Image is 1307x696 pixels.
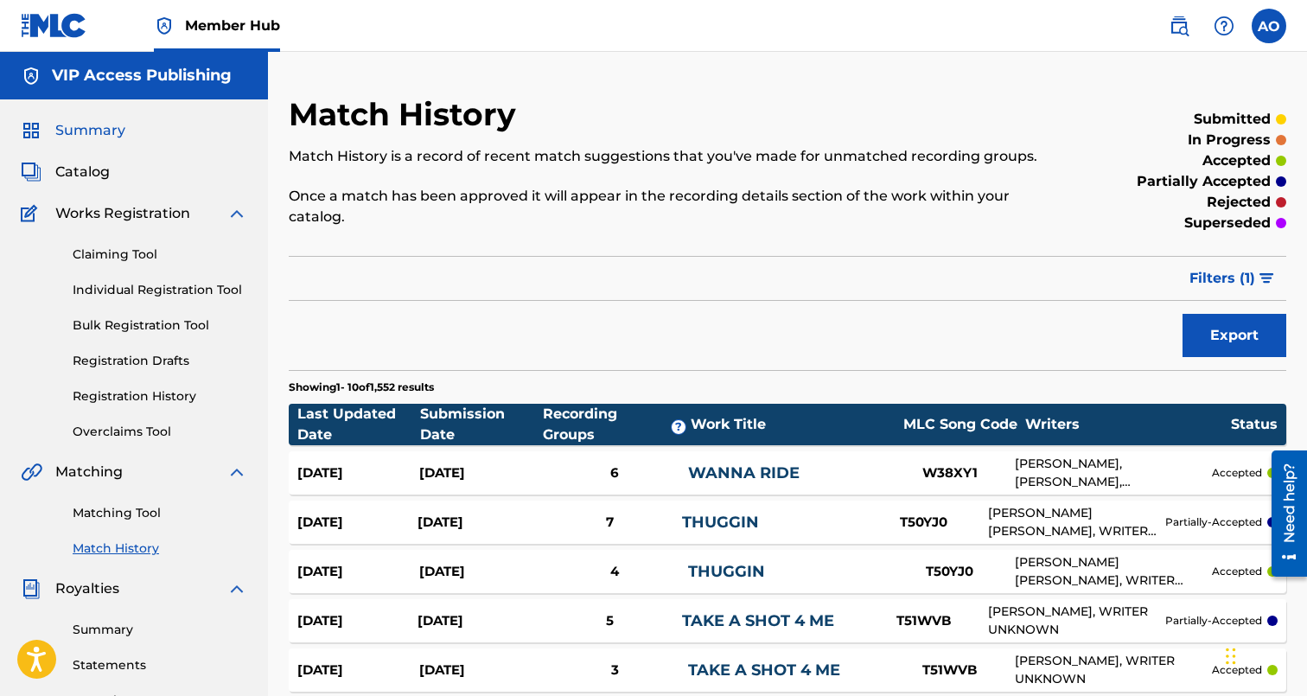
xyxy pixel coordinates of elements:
p: in progress [1188,130,1271,150]
div: [PERSON_NAME], [PERSON_NAME], [PERSON_NAME] [PERSON_NAME] [1015,455,1212,491]
div: Drag [1226,630,1236,682]
span: Catalog [55,162,110,182]
a: Overclaims Tool [73,423,247,441]
p: submitted [1194,109,1271,130]
p: superseded [1184,213,1271,233]
span: Summary [55,120,125,141]
span: Matching [55,462,123,482]
div: [DATE] [419,661,541,680]
div: MLC Song Code [896,414,1025,435]
img: MLC Logo [21,13,87,38]
a: Registration History [73,387,247,405]
p: accepted [1212,662,1262,678]
div: Writers [1025,414,1231,435]
span: Works Registration [55,203,190,224]
button: Export [1183,314,1286,357]
a: THUGGIN [682,513,759,532]
div: [PERSON_NAME], WRITER UNKNOWN [1015,652,1212,688]
span: ? [672,420,685,434]
div: 3 [542,661,689,680]
div: [DATE] [297,513,418,533]
img: expand [226,462,247,482]
a: TAKE A SHOT 4 ME [688,661,840,680]
h2: Match History [289,95,525,134]
div: 5 [538,611,682,631]
p: accepted [1212,465,1262,481]
div: [DATE] [297,463,419,483]
a: Summary [73,621,247,639]
p: accepted [1202,150,1271,171]
button: Filters (1) [1179,257,1286,300]
a: Match History [73,540,247,558]
a: Bulk Registration Tool [73,316,247,335]
a: CatalogCatalog [21,162,110,182]
div: 4 [542,562,689,582]
p: accepted [1212,564,1262,579]
p: rejected [1207,192,1271,213]
img: filter [1259,273,1274,284]
div: [DATE] [297,611,418,631]
img: Matching [21,462,42,482]
img: Top Rightsholder [154,16,175,36]
div: T51WVB [885,661,1015,680]
div: User Menu [1252,9,1286,43]
iframe: Resource Center [1259,443,1307,585]
div: [PERSON_NAME] [PERSON_NAME], WRITER UNKNOWN [1015,553,1212,590]
div: Last Updated Date [297,404,420,445]
div: Recording Groups [543,404,691,445]
p: partially accepted [1137,171,1271,192]
div: 6 [542,463,689,483]
a: Individual Registration Tool [73,281,247,299]
a: WANNA RIDE [688,463,800,482]
img: search [1169,16,1189,36]
iframe: Chat Widget [1221,613,1307,696]
a: Claiming Tool [73,246,247,264]
div: W38XY1 [885,463,1015,483]
div: [DATE] [419,562,541,582]
img: Summary [21,120,41,141]
span: Member Hub [185,16,280,35]
img: Accounts [21,66,41,86]
p: Once a match has been approved it will appear in the recording details section of the work within... [289,186,1057,227]
h5: VIP Access Publishing [52,66,232,86]
div: [DATE] [418,513,538,533]
a: Public Search [1162,9,1196,43]
div: [DATE] [297,661,419,680]
div: Submission Date [420,404,543,445]
div: Work Title [691,414,896,435]
a: Matching Tool [73,504,247,522]
div: T50YJ0 [885,562,1015,582]
div: [DATE] [419,463,541,483]
img: expand [226,578,247,599]
a: Registration Drafts [73,352,247,370]
img: Catalog [21,162,41,182]
a: TAKE A SHOT 4 ME [682,611,834,630]
span: Filters ( 1 ) [1189,268,1255,289]
img: Royalties [21,578,41,599]
div: [PERSON_NAME], WRITER UNKNOWN [988,603,1165,639]
p: Showing 1 - 10 of 1,552 results [289,380,434,395]
a: SummarySummary [21,120,125,141]
div: [DATE] [418,611,538,631]
div: T50YJ0 [858,513,988,533]
div: Help [1207,9,1241,43]
a: THUGGIN [688,562,765,581]
p: partially-accepted [1165,613,1262,629]
div: 7 [538,513,682,533]
img: Works Registration [21,203,43,224]
div: [DATE] [297,562,419,582]
div: T51WVB [858,611,988,631]
p: partially-accepted [1165,514,1262,530]
p: Match History is a record of recent match suggestions that you've made for unmatched recording gr... [289,146,1057,167]
img: help [1214,16,1234,36]
img: expand [226,203,247,224]
a: Statements [73,656,247,674]
div: [PERSON_NAME] [PERSON_NAME], WRITER UNKNOWN [988,504,1165,540]
div: Status [1231,414,1278,435]
span: Royalties [55,578,119,599]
